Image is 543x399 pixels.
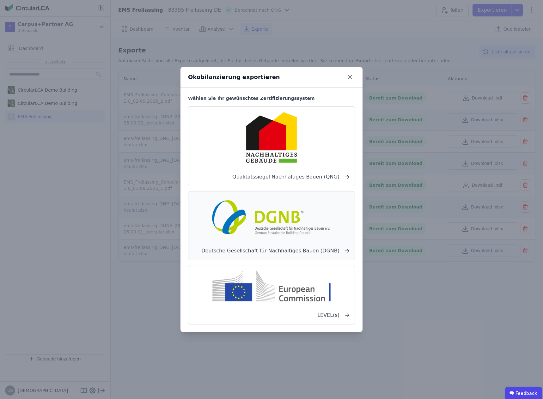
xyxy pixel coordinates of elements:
span: Deutsche Gesellschaft für Nachhaltiges Bauen (DGNB) [193,247,350,255]
img: level-s [193,270,350,301]
h6: Wählen Sie Ihr gewünschtes Zertifizierungssystem [188,95,355,101]
div: Ökobilanzierung exportieren [188,73,280,82]
span: LEVEL(s) [193,311,350,319]
span: Qualitätssiegel Nachhaltiges Bauen (QNG) [193,173,350,181]
img: dgnb-1 [209,196,334,237]
img: qng-1 [224,112,319,163]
